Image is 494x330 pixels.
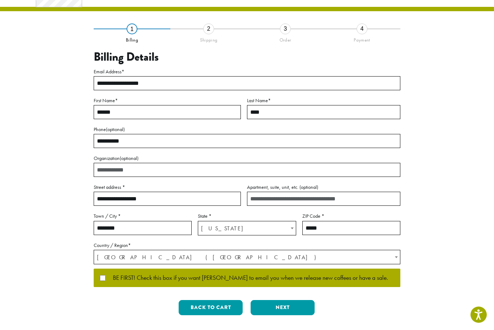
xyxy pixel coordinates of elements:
[94,250,400,264] span: Country / Region
[94,34,170,43] div: Billing
[198,212,296,221] label: State
[324,34,400,43] div: Payment
[94,50,400,64] h3: Billing Details
[179,300,243,315] button: Back to cart
[247,183,400,192] label: Apartment, suite, unit, etc.
[280,23,291,34] div: 3
[302,212,400,221] label: ZIP Code
[198,221,296,235] span: State
[247,96,400,105] label: Last Name
[94,96,241,105] label: First Name
[100,275,106,281] input: BE FIRST! Check this box if you want [PERSON_NAME] to email you when we release new coffees or ha...
[299,184,318,190] span: (optional)
[120,155,139,161] span: (optional)
[203,23,214,34] div: 2
[357,23,367,34] div: 4
[247,34,324,43] div: Order
[251,300,315,315] button: Next
[127,23,137,34] div: 1
[94,67,400,76] label: Email Address
[170,34,247,43] div: Shipping
[106,275,388,281] span: BE FIRST! Check this box if you want [PERSON_NAME] to email you when we release new coffees or ha...
[94,154,400,163] label: Organization
[106,126,125,133] span: (optional)
[198,221,295,235] span: Washington
[94,250,400,264] span: United States (US)
[94,212,192,221] label: Town / City
[94,183,241,192] label: Street address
